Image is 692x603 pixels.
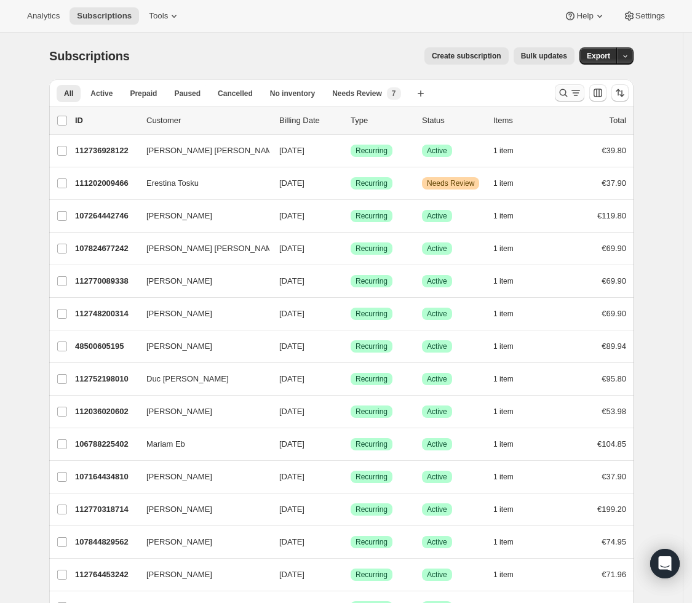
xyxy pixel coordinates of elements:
[75,370,626,388] div: 112752198010Duc [PERSON_NAME][DATE]SuccessRecurringSuccessActive1 item€95.80
[557,7,613,25] button: Help
[493,505,514,514] span: 1 item
[146,569,212,581] span: [PERSON_NAME]
[427,407,447,417] span: Active
[279,537,304,546] span: [DATE]
[493,114,555,127] div: Items
[392,89,396,98] span: 7
[493,338,527,355] button: 1 item
[75,403,626,420] div: 112036020602[PERSON_NAME][DATE]SuccessRecurringSuccessActive1 item€53.98
[146,275,212,287] span: [PERSON_NAME]
[602,472,626,481] span: €37.90
[597,211,626,220] span: €119.80
[279,407,304,416] span: [DATE]
[279,114,341,127] p: Billing Date
[602,276,626,286] span: €69.90
[139,500,262,519] button: [PERSON_NAME]
[650,549,680,578] div: Open Intercom Messenger
[146,471,212,483] span: [PERSON_NAME]
[75,436,626,453] div: 106788225402Mariam Eb[DATE]SuccessRecurringSuccessActive1 item€104.85
[493,341,514,351] span: 1 item
[493,566,527,583] button: 1 item
[75,569,137,581] p: 112764453242
[146,308,212,320] span: [PERSON_NAME]
[411,85,431,102] button: Create new view
[75,207,626,225] div: 107264442746[PERSON_NAME][DATE]SuccessRecurringSuccessActive1 item€119.80
[139,369,262,389] button: Duc [PERSON_NAME]
[146,210,212,222] span: [PERSON_NAME]
[493,537,514,547] span: 1 item
[75,340,137,353] p: 48500605195
[356,505,388,514] span: Recurring
[332,89,382,98] span: Needs Review
[75,503,137,516] p: 112770318714
[427,244,447,254] span: Active
[493,244,514,254] span: 1 item
[427,341,447,351] span: Active
[635,11,665,21] span: Settings
[70,7,139,25] button: Subscriptions
[279,505,304,514] span: [DATE]
[493,146,514,156] span: 1 item
[427,439,447,449] span: Active
[493,407,514,417] span: 1 item
[424,47,509,65] button: Create subscription
[174,89,201,98] span: Paused
[493,468,527,485] button: 1 item
[493,142,527,159] button: 1 item
[75,471,137,483] p: 107164434810
[589,84,606,102] button: Customize table column order and visibility
[75,175,626,192] div: 111202009466Erestina Tosku[DATE]SuccessRecurringWarningNeeds Review1 item€37.90
[602,407,626,416] span: €53.98
[493,370,527,388] button: 1 item
[279,341,304,351] span: [DATE]
[514,47,575,65] button: Bulk updates
[427,570,447,580] span: Active
[493,305,527,322] button: 1 item
[427,505,447,514] span: Active
[90,89,113,98] span: Active
[75,405,137,418] p: 112036020602
[611,84,629,102] button: Sort the results
[356,244,388,254] span: Recurring
[356,570,388,580] span: Recurring
[356,341,388,351] span: Recurring
[602,178,626,188] span: €37.90
[356,178,388,188] span: Recurring
[139,174,262,193] button: Erestina Tosku
[75,536,137,548] p: 107844829562
[146,503,212,516] span: [PERSON_NAME]
[139,337,262,356] button: [PERSON_NAME]
[146,536,212,548] span: [PERSON_NAME]
[493,211,514,221] span: 1 item
[493,276,514,286] span: 1 item
[139,271,262,291] button: [PERSON_NAME]
[279,211,304,220] span: [DATE]
[64,89,73,98] span: All
[27,11,60,21] span: Analytics
[75,468,626,485] div: 107164434810[PERSON_NAME][DATE]SuccessRecurringSuccessActive1 item€37.90
[493,175,527,192] button: 1 item
[139,565,262,585] button: [PERSON_NAME]
[141,7,188,25] button: Tools
[279,472,304,481] span: [DATE]
[493,273,527,290] button: 1 item
[49,49,130,63] span: Subscriptions
[493,501,527,518] button: 1 item
[75,373,137,385] p: 112752198010
[279,276,304,286] span: [DATE]
[493,240,527,257] button: 1 item
[279,309,304,318] span: [DATE]
[427,537,447,547] span: Active
[427,309,447,319] span: Active
[20,7,67,25] button: Analytics
[139,206,262,226] button: [PERSON_NAME]
[427,276,447,286] span: Active
[279,178,304,188] span: [DATE]
[146,177,199,190] span: Erestina Tosku
[139,141,262,161] button: [PERSON_NAME] [PERSON_NAME]
[602,374,626,383] span: €95.80
[597,439,626,449] span: €104.85
[493,207,527,225] button: 1 item
[587,51,610,61] span: Export
[555,84,584,102] button: Search and filter results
